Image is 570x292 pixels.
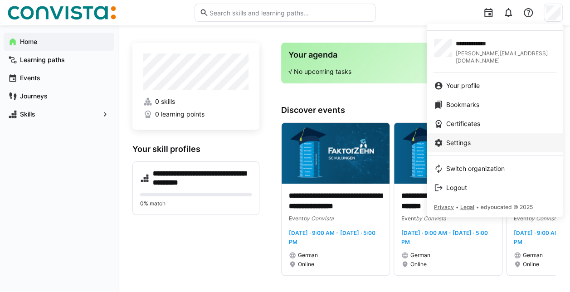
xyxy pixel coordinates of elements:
[481,204,533,210] span: edyoucated © 2025
[446,138,471,147] span: Settings
[446,81,480,90] span: Your profile
[446,183,467,192] span: Logout
[446,164,505,173] span: Switch organization
[460,204,474,210] span: Legal
[456,204,458,210] span: •
[434,204,454,210] span: Privacy
[446,119,480,128] span: Certificates
[476,204,479,210] span: •
[446,100,479,109] span: Bookmarks
[456,50,555,64] span: [PERSON_NAME][EMAIL_ADDRESS][DOMAIN_NAME]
